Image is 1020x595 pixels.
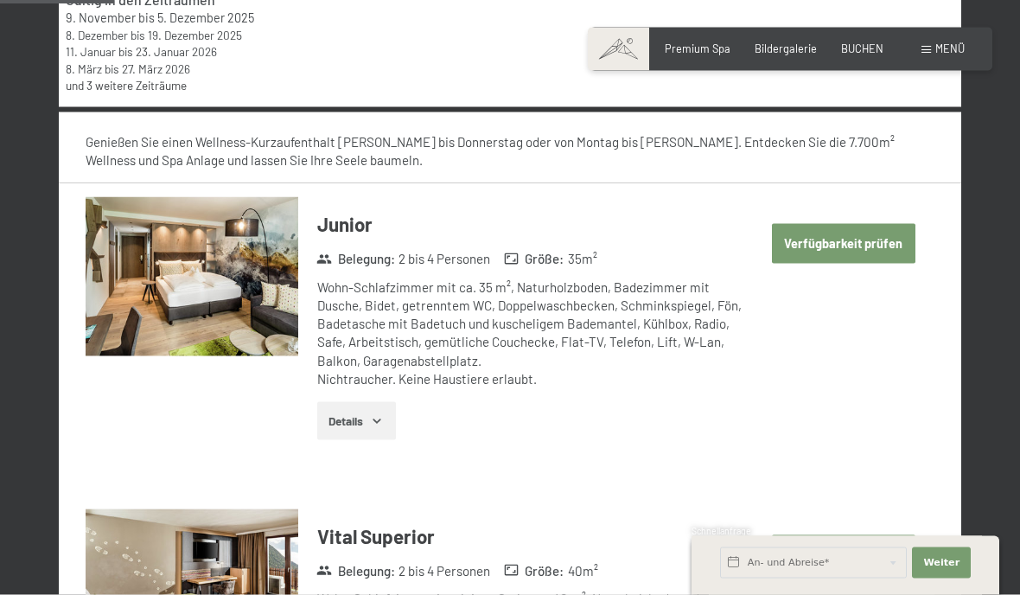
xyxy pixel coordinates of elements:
button: Details [317,402,396,440]
button: Weiter [912,547,971,579]
time: 23.01.2026 [136,44,217,59]
div: Genießen Sie einen Wellness-Kurzaufenthalt [PERSON_NAME] bis Donnerstag oder von Montag bis [PERS... [86,133,934,170]
span: 2 bis 4 Personen [398,562,490,580]
div: bis [66,27,277,43]
span: 35 m² [568,250,597,268]
time: 19.12.2025 [148,28,242,42]
img: mss_renderimg.php [86,197,297,356]
button: Verfügbarkeit prüfen [772,224,915,264]
strong: Belegung : [316,250,395,268]
time: 05.12.2025 [157,10,254,25]
span: Menü [935,42,965,55]
div: bis [66,61,277,77]
div: bis [66,10,277,27]
strong: Größe : [504,250,564,268]
span: Weiter [923,556,959,570]
time: 08.03.2026 [66,61,102,76]
time: 09.11.2025 [66,10,136,25]
a: BUCHEN [841,42,883,55]
h3: Junior [317,211,743,238]
span: Schnellanfrage [692,526,751,536]
strong: Belegung : [316,562,395,580]
a: und 3 weitere Zeiträume [66,78,187,93]
span: 2 bis 4 Personen [398,250,490,268]
strong: Größe : [504,562,564,580]
div: Wohn-Schlafzimmer mit ca. 35 m², Naturholzboden, Badezimmer mit Dusche, Bidet, getrenntem WC, Dop... [317,278,743,389]
time: 08.12.2025 [66,28,128,42]
div: bis [66,43,277,60]
a: Bildergalerie [755,42,817,55]
h3: Vital Superior [317,523,743,550]
time: 27.03.2026 [122,61,190,76]
span: 40 m² [568,562,598,580]
time: 11.01.2026 [66,44,116,59]
a: Premium Spa [665,42,730,55]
